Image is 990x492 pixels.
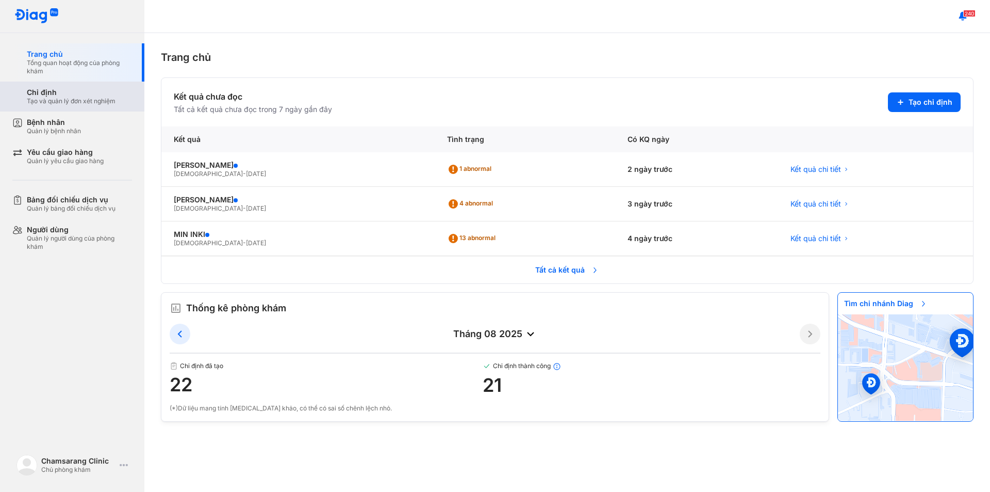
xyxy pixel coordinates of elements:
[243,204,246,212] span: -
[615,152,778,187] div: 2 ngày trước
[246,239,266,247] span: [DATE]
[615,187,778,221] div: 3 ngày trước
[483,375,820,395] span: 21
[174,161,422,170] div: [PERSON_NAME]
[27,127,81,135] div: Quản lý bệnh nhân
[447,161,496,178] div: 1 abnormal
[483,362,491,371] img: checked-green.01cc79e0.svg
[615,126,778,152] div: Có KQ ngày
[27,225,132,234] div: Người dùng
[790,234,841,243] span: Kết quả chi tiết
[27,148,104,157] div: Yêu cầu giao hàng
[529,259,605,281] span: Tất cả kết quả
[170,362,483,370] span: Chỉ định đã tạo
[790,199,841,209] span: Kết quả chi tiết
[615,221,778,256] div: 4 ngày trước
[161,50,973,65] div: Trang chủ
[41,466,115,474] div: Chủ phòng khám
[174,195,422,204] div: [PERSON_NAME]
[170,302,182,314] img: order.5a6da16c.svg
[27,234,132,251] div: Quản lý người dùng của phòng khám
[447,230,500,247] div: 13 abnormal
[888,92,961,112] button: Tạo chỉ định
[174,170,243,178] span: [DEMOGRAPHIC_DATA]
[27,157,104,165] div: Quản lý yêu cầu giao hàng
[447,196,497,212] div: 4 abnormal
[186,301,286,315] span: Thống kê phòng khám
[27,50,132,59] div: Trang chủ
[27,97,115,105] div: Tạo và quản lý đơn xét nghiệm
[174,105,332,114] div: Tất cả kết quả chưa đọc trong 7 ngày gần đây
[435,126,615,152] div: Tình trạng
[27,195,115,204] div: Bảng đối chiếu dịch vụ
[27,118,81,127] div: Bệnh nhân
[174,239,243,247] span: [DEMOGRAPHIC_DATA]
[27,59,132,75] div: Tổng quan hoạt động của phòng khám
[174,90,332,103] div: Kết quả chưa đọc
[41,456,115,466] div: Chamsarang Clinic
[483,362,820,371] span: Chỉ định thành công
[190,328,800,340] div: tháng 08 2025
[838,293,934,314] span: Tìm chi nhánh Diag
[170,362,178,370] img: document.50c4cfd0.svg
[246,170,266,178] span: [DATE]
[27,88,115,97] div: Chỉ định
[174,230,422,239] div: MIN INKI
[909,98,952,107] span: Tạo chỉ định
[553,362,561,371] img: info.7e716105.svg
[963,10,976,17] span: 240
[243,239,246,247] span: -
[170,374,483,395] span: 22
[246,204,266,212] span: [DATE]
[243,170,246,178] span: -
[790,165,841,174] span: Kết quả chi tiết
[16,455,37,475] img: logo
[161,126,435,152] div: Kết quả
[27,204,115,213] div: Quản lý bảng đối chiếu dịch vụ
[14,8,59,24] img: logo
[174,204,243,212] span: [DEMOGRAPHIC_DATA]
[170,404,820,413] div: (*)Dữ liệu mang tính [MEDICAL_DATA] khảo, có thể có sai số chênh lệch nhỏ.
